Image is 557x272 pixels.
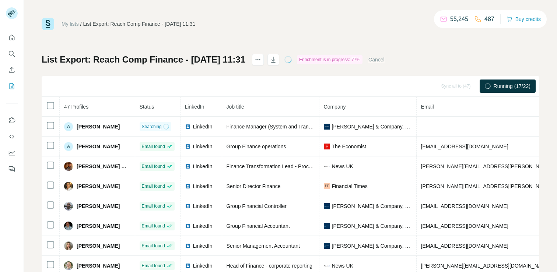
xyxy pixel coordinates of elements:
[142,123,162,130] span: Searching
[77,222,120,230] span: [PERSON_NAME]
[324,203,330,209] img: company-logo
[421,243,508,249] span: [EMAIL_ADDRESS][DOMAIN_NAME]
[494,82,530,90] span: Running (17/22)
[64,162,73,171] img: Avatar
[77,262,120,269] span: [PERSON_NAME]
[421,144,508,149] span: [EMAIL_ADDRESS][DOMAIN_NAME]
[6,31,18,44] button: Quick start
[332,242,412,250] span: [PERSON_NAME] & Company, Limited
[324,263,330,269] img: company-logo
[185,124,191,130] img: LinkedIn logo
[507,14,541,24] button: Buy credits
[80,20,82,28] li: /
[297,55,362,64] div: Enrichment is in progress: 77%
[332,202,412,210] span: [PERSON_NAME] & Company, Limited
[193,202,213,210] span: LinkedIn
[64,241,73,250] img: Avatar
[193,222,213,230] span: LinkedIn
[142,262,165,269] span: Email found
[142,143,165,150] span: Email found
[185,144,191,149] img: LinkedIn logo
[6,63,18,77] button: Enrich CSV
[421,203,508,209] span: [EMAIL_ADDRESS][DOMAIN_NAME]
[421,104,434,110] span: Email
[185,183,191,189] img: LinkedIn logo
[142,183,165,190] span: Email found
[185,203,191,209] img: LinkedIn logo
[42,54,245,66] h1: List Export: Reach Comp Finance - [DATE] 11:31
[227,263,312,269] span: Head of Finance - corporate reporting
[332,183,368,190] span: Financial Times
[450,15,468,24] p: 55,245
[6,47,18,60] button: Search
[421,223,508,229] span: [EMAIL_ADDRESS][DOMAIN_NAME]
[227,144,286,149] span: Group Finance operations
[324,183,330,189] img: company-logo
[142,243,165,249] span: Email found
[77,202,120,210] span: [PERSON_NAME]
[324,163,330,169] img: company-logo
[324,124,330,130] img: company-logo
[142,223,165,229] span: Email found
[227,243,300,249] span: Senior Management Accountant
[140,104,154,110] span: Status
[332,163,353,170] span: News UK
[324,104,346,110] span: Company
[77,143,120,150] span: [PERSON_NAME]
[64,222,73,230] img: Avatar
[6,146,18,159] button: Dashboard
[6,162,18,176] button: Feedback
[332,262,353,269] span: News UK
[64,122,73,131] div: A
[64,202,73,211] img: Avatar
[142,203,165,209] span: Email found
[77,242,120,250] span: [PERSON_NAME]
[185,163,191,169] img: LinkedIn logo
[332,222,412,230] span: [PERSON_NAME] & Company, Limited
[6,80,18,93] button: My lists
[62,21,79,27] a: My lists
[324,144,330,149] img: company-logo
[227,104,244,110] span: Job title
[185,223,191,229] img: LinkedIn logo
[368,56,385,63] button: Cancel
[77,183,120,190] span: [PERSON_NAME]
[227,203,287,209] span: Group Financial Controller
[193,183,213,190] span: LinkedIn
[77,123,120,130] span: [PERSON_NAME]
[42,18,54,30] img: Surfe Logo
[193,143,213,150] span: LinkedIn
[142,163,165,170] span: Email found
[193,242,213,250] span: LinkedIn
[185,263,191,269] img: LinkedIn logo
[324,223,330,229] img: company-logo
[64,261,73,270] img: Avatar
[193,163,213,170] span: LinkedIn
[83,20,196,28] div: List Export: Reach Comp Finance - [DATE] 11:31
[324,243,330,249] img: company-logo
[332,123,412,130] span: [PERSON_NAME] & Company, Limited
[6,130,18,143] button: Use Surfe API
[64,142,73,151] div: A
[332,143,366,150] span: The Economist
[64,182,73,191] img: Avatar
[484,15,494,24] p: 487
[6,114,18,127] button: Use Surfe on LinkedIn
[252,54,264,66] button: actions
[193,262,213,269] span: LinkedIn
[64,104,88,110] span: 47 Profiles
[185,104,204,110] span: LinkedIn
[227,183,281,189] span: Senior Director Finance
[185,243,191,249] img: LinkedIn logo
[227,223,290,229] span: Group Financial Accountant
[193,123,213,130] span: LinkedIn
[227,124,329,130] span: Finance Manager (System and Transactions)
[421,263,551,269] span: [PERSON_NAME][EMAIL_ADDRESS][DOMAIN_NAME]
[227,163,347,169] span: Finance Transformation Lead - Procure to Pay (P2P)
[77,163,130,170] span: [PERSON_NAME] MCIPS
